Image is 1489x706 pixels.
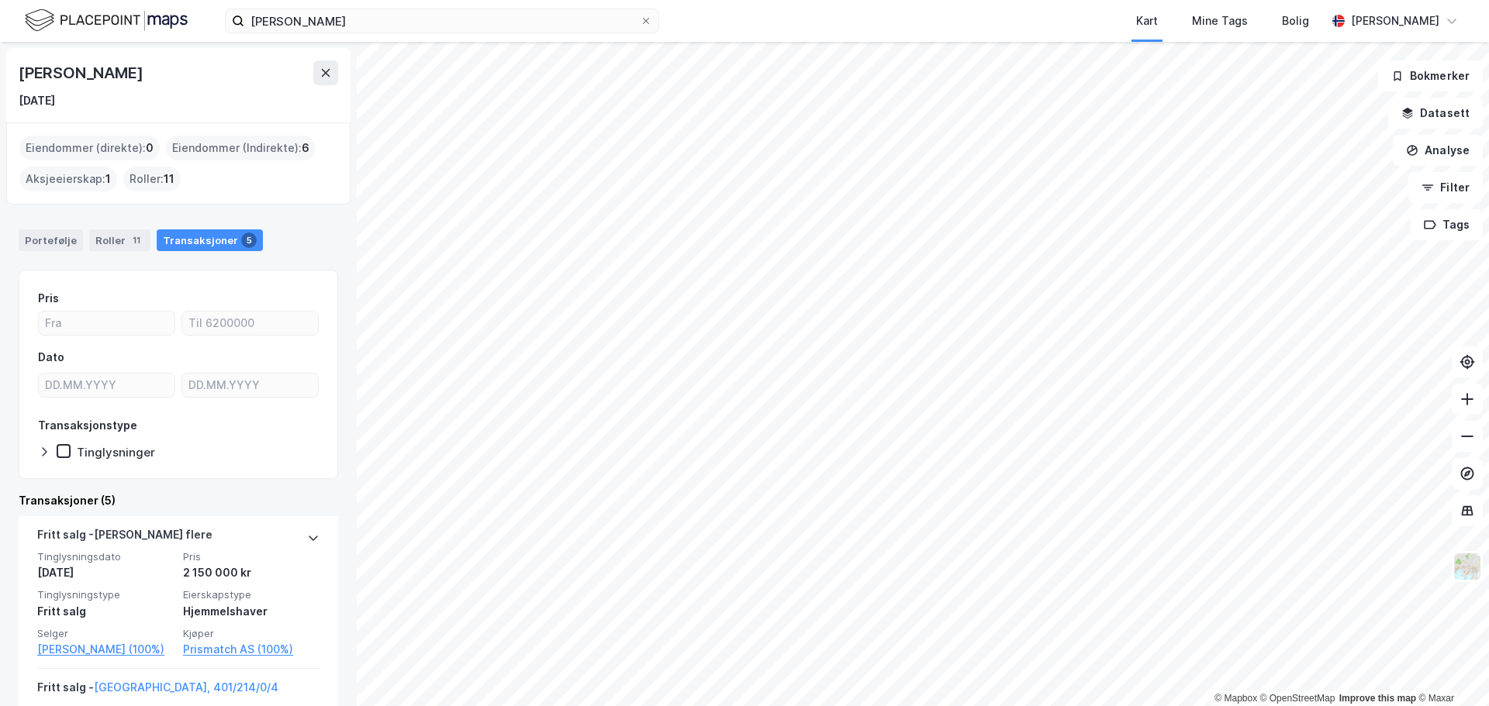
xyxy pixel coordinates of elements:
[183,550,320,563] span: Pris
[123,167,181,191] div: Roller :
[94,680,278,694] a: [GEOGRAPHIC_DATA], 401/214/0/4
[25,7,188,34] img: logo.f888ab2527a4732fd821a326f86c7f29.svg
[37,627,174,640] span: Selger
[244,9,640,33] input: Søk på adresse, matrikkel, gårdeiere, leietakere eller personer
[38,416,137,435] div: Transaksjonstype
[1408,172,1483,203] button: Filter
[38,289,59,308] div: Pris
[19,136,160,160] div: Eiendommer (direkte) :
[302,139,309,157] span: 6
[105,170,111,188] span: 1
[157,229,263,251] div: Transaksjoner
[39,312,174,335] input: Fra
[1136,12,1158,30] div: Kart
[39,374,174,397] input: DD.MM.YYYY
[38,348,64,367] div: Dato
[19,229,83,251] div: Portefølje
[1411,632,1489,706] iframe: Chat Widget
[1351,12,1439,30] div: [PERSON_NAME]
[1453,552,1482,581] img: Z
[19,60,146,85] div: [PERSON_NAME]
[37,640,174,659] a: [PERSON_NAME] (100%)
[37,525,212,550] div: Fritt salg - [PERSON_NAME] flere
[183,627,320,640] span: Kjøper
[89,229,150,251] div: Roller
[164,170,174,188] span: 11
[129,232,144,248] div: 11
[1339,693,1416,704] a: Improve this map
[241,232,257,248] div: 5
[166,136,316,160] div: Eiendommer (Indirekte) :
[183,588,320,601] span: Eierskapstype
[1393,135,1483,166] button: Analyse
[37,678,278,703] div: Fritt salg -
[183,640,320,659] a: Prismatch AS (100%)
[1411,209,1483,240] button: Tags
[182,374,318,397] input: DD.MM.YYYY
[182,312,318,335] input: Til 6200000
[19,491,338,510] div: Transaksjoner (5)
[1214,693,1257,704] a: Mapbox
[1388,98,1483,129] button: Datasett
[77,445,155,460] div: Tinglysninger
[19,167,117,191] div: Aksjeeierskap :
[1192,12,1248,30] div: Mine Tags
[37,588,174,601] span: Tinglysningstype
[183,602,320,621] div: Hjemmelshaver
[1282,12,1309,30] div: Bolig
[1260,693,1335,704] a: OpenStreetMap
[183,563,320,582] div: 2 150 000 kr
[37,602,174,621] div: Fritt salg
[37,563,174,582] div: [DATE]
[1378,60,1483,91] button: Bokmerker
[37,550,174,563] span: Tinglysningsdato
[19,91,55,110] div: [DATE]
[146,139,154,157] span: 0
